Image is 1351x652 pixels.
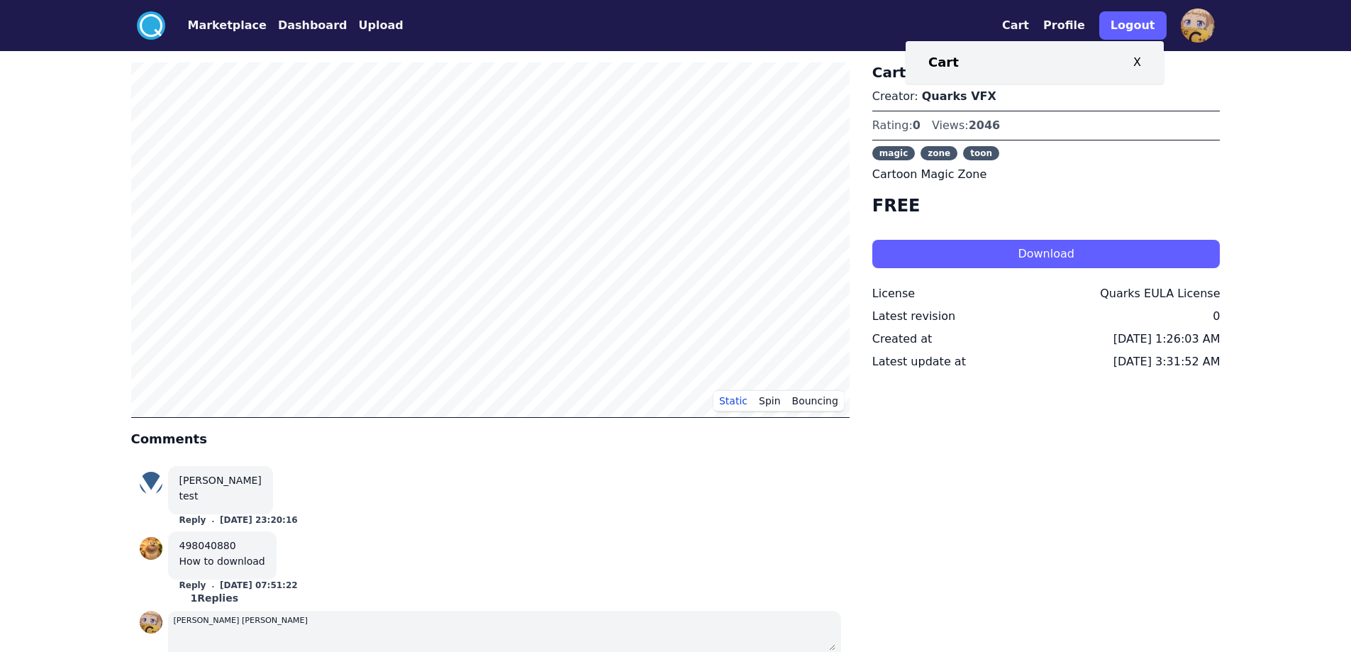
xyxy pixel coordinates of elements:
div: Created at [872,331,932,348]
img: profile [140,537,162,560]
button: Download [872,240,1221,268]
div: [DATE] 1:26:03 AM [1113,331,1221,348]
button: Static [713,390,753,411]
a: Logout [1099,6,1167,45]
span: 0 [913,118,921,132]
img: profile [140,472,162,494]
span: zone [921,146,957,160]
div: Views: [932,117,1000,134]
a: 498040880 [179,540,236,551]
h4: FREE [872,194,1221,217]
small: . [211,581,214,590]
small: . [211,516,214,525]
button: [DATE] 07:51:22 [220,580,298,591]
span: magic [872,146,915,160]
p: Cartoon Magic Zone [872,166,1221,183]
a: [PERSON_NAME] [179,475,262,486]
a: Marketplace [165,17,267,34]
div: [DATE] 3:31:52 AM [1113,353,1221,370]
h3: Cart [928,53,959,72]
div: X [1133,54,1141,71]
button: [DATE] 23:20:16 [220,514,298,526]
a: Upload [347,17,403,34]
button: Spin [753,390,786,411]
img: profile [140,611,162,634]
small: [PERSON_NAME] [PERSON_NAME] [174,616,308,625]
button: Dashboard [278,17,348,34]
div: Latest update at [872,353,966,370]
button: Profile [1043,17,1085,34]
h3: Cartoon Magic Zone [872,62,1221,82]
span: 2046 [969,118,1001,132]
button: Bouncing [786,390,844,411]
h4: Comments [131,429,850,449]
a: Dashboard [267,17,348,34]
button: Logout [1099,11,1167,40]
button: Reply [179,580,206,591]
div: 1 Replies [179,591,250,605]
button: Marketplace [188,17,267,34]
button: Upload [358,17,403,34]
div: test [179,489,262,503]
p: Creator: [872,88,1221,105]
div: How to download [179,554,265,568]
div: License [872,285,915,302]
div: Rating: [872,117,921,134]
div: Latest revision [872,308,955,325]
button: Reply [179,514,206,526]
div: 0 [1213,308,1220,325]
img: profile [1181,9,1215,43]
a: Quarks VFX [922,89,996,103]
span: toon [963,146,999,160]
button: Cart [1002,17,1029,34]
div: Quarks EULA License [1100,285,1220,302]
